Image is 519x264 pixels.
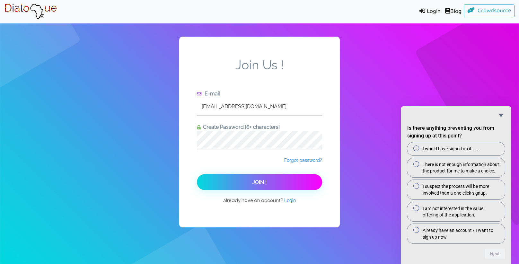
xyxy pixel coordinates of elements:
span: Join Us ! [197,57,322,90]
a: Crowdsource [464,4,515,17]
span: E-mail [202,91,220,97]
a: Forgot password? [284,157,322,163]
span: There is not enough information about the product for me to make a choice. [423,161,500,174]
span: Create Password [6+ characters] [201,124,280,130]
span: Already have an account / I want to sign up now [423,227,500,240]
div: Is there anything preventing you from signing up at this point? [407,142,505,243]
span: Forgot password? [284,158,322,163]
div: Is there anything preventing you from signing up at this point? [407,111,505,259]
img: Brand [4,4,57,20]
input: Enter e-mail [197,98,322,115]
button: Next question [485,249,505,259]
button: Join ! [197,174,322,190]
a: Login [415,4,443,19]
a: Login [284,197,296,204]
span: Login [284,198,296,203]
span: I would have signed up if ..... [423,145,479,152]
span: Already have an account? [223,197,296,210]
span: I am not interested in the value offering of the application. [423,205,500,218]
a: Blog [443,4,464,19]
span: Join ! [252,179,267,185]
span: I suspect the process will be more involved than a one-click signup. [423,183,500,196]
h2: Is there anything preventing you from signing up at this point? [407,124,505,140]
button: Hide survey [497,111,505,119]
